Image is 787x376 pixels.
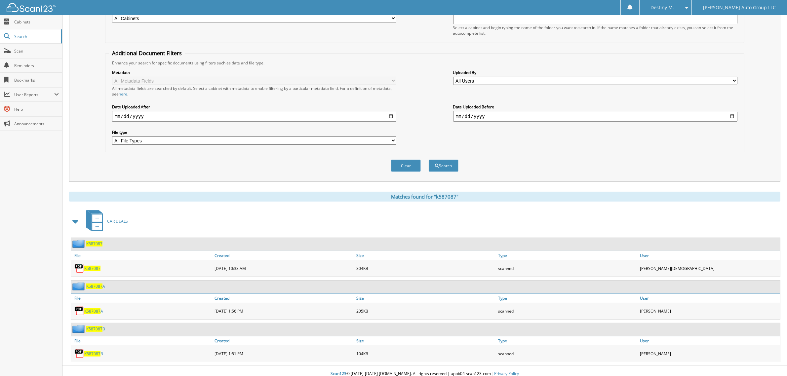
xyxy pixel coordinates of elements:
a: CAR DEALS [82,208,128,234]
img: PDF.png [74,349,84,358]
a: K587087B [86,326,105,332]
span: K587087 [86,283,102,289]
legend: Additional Document Filters [109,50,185,57]
div: [PERSON_NAME] [638,304,780,318]
a: Created [213,336,355,345]
label: Metadata [112,70,397,75]
div: scanned [496,304,638,318]
div: [DATE] 1:51 PM [213,347,355,360]
label: Date Uploaded Before [453,104,738,110]
a: Type [496,251,638,260]
span: CAR DEALS [107,218,128,224]
a: Size [355,336,496,345]
a: K587087B [84,351,103,357]
div: Select a cabinet and begin typing the name of the folder you want to search in. If the name match... [453,25,738,36]
a: K587087 [84,266,100,271]
a: Created [213,294,355,303]
a: Type [496,294,638,303]
a: K587087A [84,308,103,314]
img: folder2.png [72,240,86,248]
div: scanned [496,347,638,360]
span: [PERSON_NAME] Auto Group LLC [703,6,776,10]
div: 205KB [355,304,496,318]
span: Scan [14,48,59,54]
a: Type [496,336,638,345]
a: Size [355,251,496,260]
a: User [638,294,780,303]
span: Announcements [14,121,59,127]
a: User [638,251,780,260]
img: PDF.png [74,306,84,316]
img: folder2.png [72,282,86,290]
img: scan123-logo-white.svg [7,3,56,12]
a: User [638,336,780,345]
a: here [119,91,127,97]
a: K587087 [86,241,102,246]
span: Reminders [14,63,59,68]
img: folder2.png [72,325,86,333]
div: scanned [496,262,638,275]
div: All metadata fields are searched by default. Select a cabinet with metadata to enable filtering b... [112,86,397,97]
label: Date Uploaded After [112,104,397,110]
div: Enhance your search for specific documents using filters such as date and file type. [109,60,741,66]
div: [PERSON_NAME][DEMOGRAPHIC_DATA] [638,262,780,275]
span: Cabinets [14,19,59,25]
div: [DATE] 1:56 PM [213,304,355,318]
label: File type [112,130,397,135]
a: File [71,251,213,260]
a: Size [355,294,496,303]
span: Bookmarks [14,77,59,83]
a: File [71,294,213,303]
span: User Reports [14,92,54,97]
a: File [71,336,213,345]
div: [PERSON_NAME] [638,347,780,360]
span: Search [14,34,58,39]
div: 304KB [355,262,496,275]
button: Search [429,160,458,172]
span: K587087 [84,308,100,314]
input: start [112,111,397,122]
div: Matches found for "k587087" [69,192,780,202]
button: Clear [391,160,421,172]
span: K587087 [84,351,100,357]
input: end [453,111,738,122]
div: 104KB [355,347,496,360]
a: K587087A [86,283,105,289]
label: Uploaded By [453,70,738,75]
div: [DATE] 10:33 AM [213,262,355,275]
span: Help [14,106,59,112]
span: Destiny M. [651,6,674,10]
a: Created [213,251,355,260]
span: K587087 [86,326,102,332]
img: PDF.png [74,263,84,273]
